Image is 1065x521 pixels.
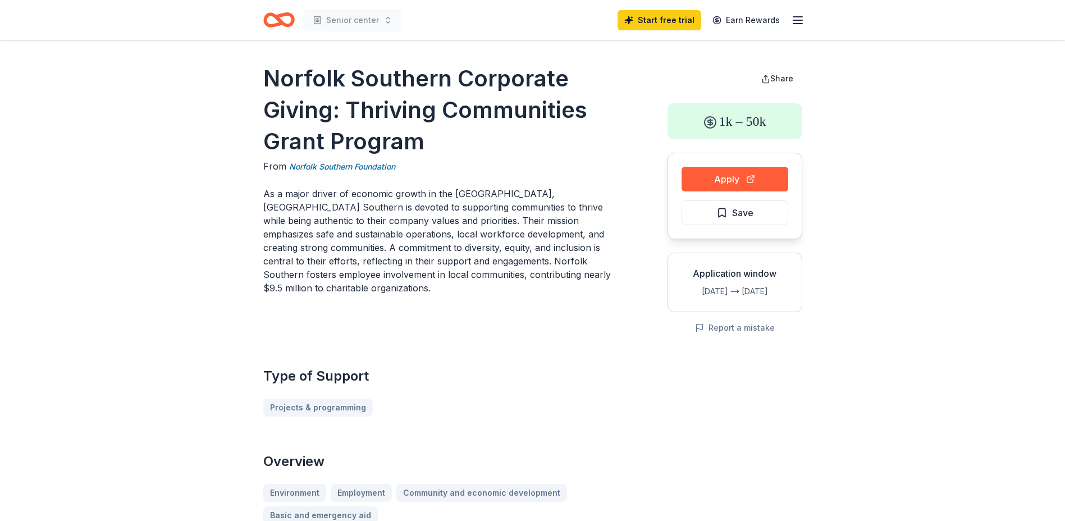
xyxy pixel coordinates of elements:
h2: Overview [263,453,614,470]
div: [DATE] [677,285,728,298]
p: As a major driver of economic growth in the [GEOGRAPHIC_DATA], [GEOGRAPHIC_DATA] Southern is devo... [263,187,614,295]
h2: Type of Support [263,367,614,385]
span: Share [770,74,793,83]
div: [DATE] [742,285,793,298]
a: Start free trial [618,10,701,30]
button: Senior center [304,9,401,31]
span: Save [732,205,753,220]
a: Earn Rewards [706,10,787,30]
button: Report a mistake [695,321,775,335]
div: 1k – 50k [668,103,802,139]
a: Projects & programming [263,399,373,417]
button: Save [682,200,788,225]
h1: Norfolk Southern Corporate Giving: Thriving Communities Grant Program [263,63,614,157]
a: Home [263,7,295,33]
button: Apply [682,167,788,191]
div: From [263,159,614,173]
span: Senior center [326,13,379,27]
button: Share [752,67,802,90]
a: Norfolk Southern Foundation [289,160,395,173]
div: Application window [677,267,793,280]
